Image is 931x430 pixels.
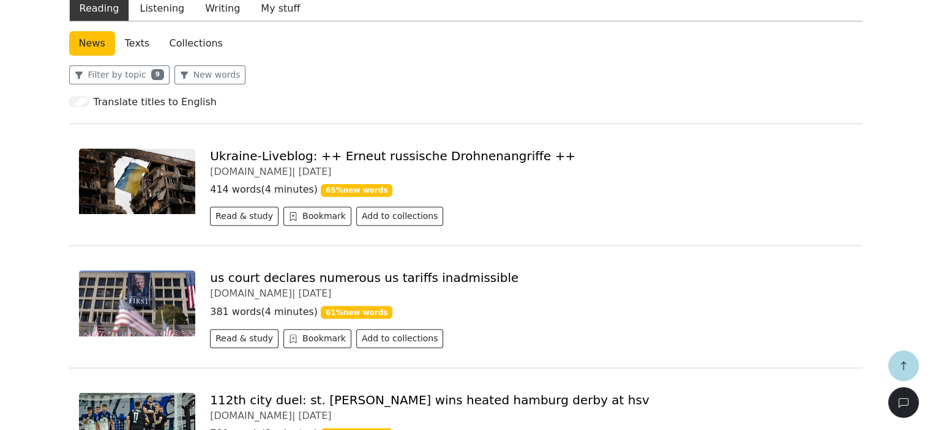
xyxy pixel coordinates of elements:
span: 9 [151,69,164,80]
button: Filter by topic9 [69,65,170,84]
a: us court declares numerous us tariffs inadmissible [210,270,518,285]
span: [DATE] [298,410,331,421]
span: 65 % new words [321,184,392,196]
a: 112th city duel: st. [PERSON_NAME] wins heated hamburg derby at hsv [210,393,649,407]
img: trump-4280.jpg [79,270,196,336]
div: [DOMAIN_NAME] | [210,287,852,299]
a: Ukraine-Liveblog: ++ Erneut russische Drohnenangriffe ++ [210,149,575,163]
button: New words [174,65,246,84]
a: Collections [159,31,232,56]
p: 414 words ( 4 minutes ) [210,182,852,197]
button: Add to collections [356,207,444,226]
a: News [69,31,115,56]
div: [DOMAIN_NAME] | [210,410,852,421]
img: flagge-ukraine-truemmer-101.jpg [79,149,196,214]
a: Read & study [210,335,283,346]
button: Bookmark [283,207,351,226]
span: [DATE] [298,287,331,299]
button: Read & study [210,329,279,348]
h6: Translate titles to English [94,96,217,108]
p: 381 words ( 4 minutes ) [210,305,852,319]
span: [DATE] [298,166,331,177]
a: Read & study [210,212,283,224]
button: Bookmark [283,329,351,348]
button: Read & study [210,207,279,226]
button: Add to collections [356,329,444,348]
div: [DOMAIN_NAME] | [210,166,852,177]
span: 61 % new words [321,306,392,318]
a: Texts [115,31,160,56]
